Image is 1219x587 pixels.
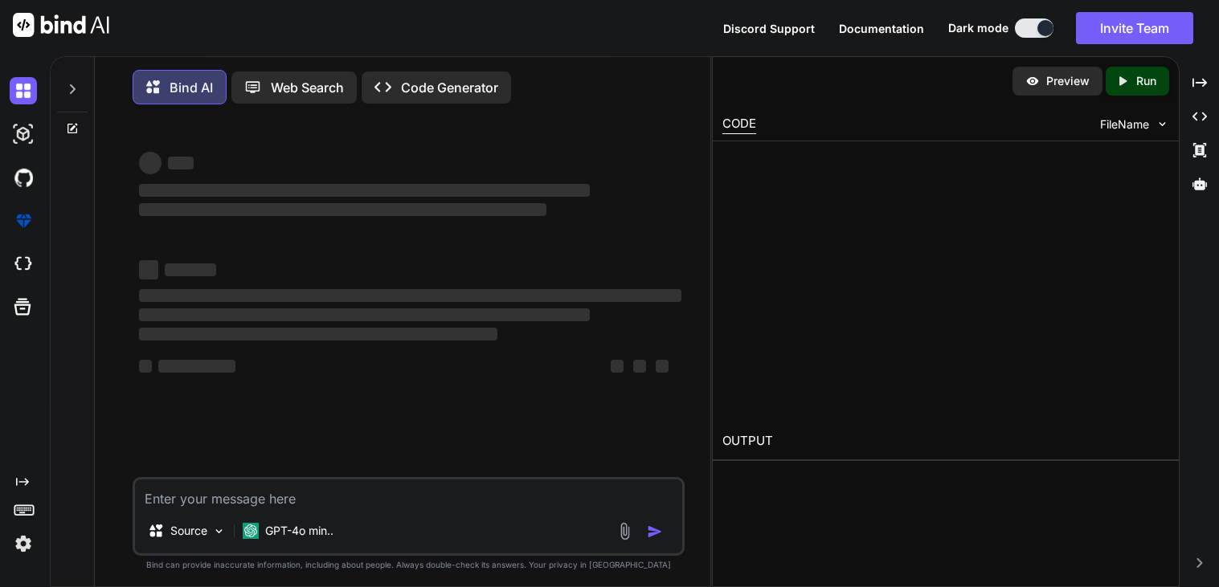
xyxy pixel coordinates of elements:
[243,523,259,539] img: GPT-4o mini
[1100,116,1149,132] span: FileName
[13,13,109,37] img: Bind AI
[10,207,37,234] img: premium
[170,78,213,97] p: Bind AI
[10,530,37,557] img: settings
[139,360,152,373] span: ‌
[647,524,663,540] img: icon
[212,524,226,538] img: Pick Models
[839,22,924,35] span: Documentation
[1076,12,1193,44] button: Invite Team
[158,360,235,373] span: ‌
[10,120,37,148] img: darkAi-studio
[723,20,815,37] button: Discord Support
[616,522,634,540] img: attachment
[839,20,924,37] button: Documentation
[139,328,497,340] span: ‌
[713,422,1179,460] h2: OUTPUT
[401,78,498,97] p: Code Generator
[1136,73,1156,89] p: Run
[139,260,158,279] span: ‌
[723,22,815,35] span: Discord Support
[165,263,216,276] span: ‌
[170,523,207,539] p: Source
[271,78,344,97] p: Web Search
[656,360,669,373] span: ‌
[1156,117,1169,131] img: chevron down
[133,559,685,571] p: Bind can provide inaccurate information, including about people. Always double-check its answers....
[139,308,589,321] span: ‌
[139,289,681,302] span: ‌
[139,203,546,216] span: ‌
[948,20,1008,36] span: Dark mode
[10,77,37,104] img: darkChat
[139,184,589,197] span: ‌
[10,164,37,191] img: githubDark
[10,251,37,278] img: cloudideIcon
[265,523,333,539] p: GPT-4o min..
[611,360,624,373] span: ‌
[722,115,756,134] div: CODE
[1046,73,1090,89] p: Preview
[139,152,162,174] span: ‌
[168,157,194,169] span: ‌
[633,360,646,373] span: ‌
[1025,74,1040,88] img: preview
